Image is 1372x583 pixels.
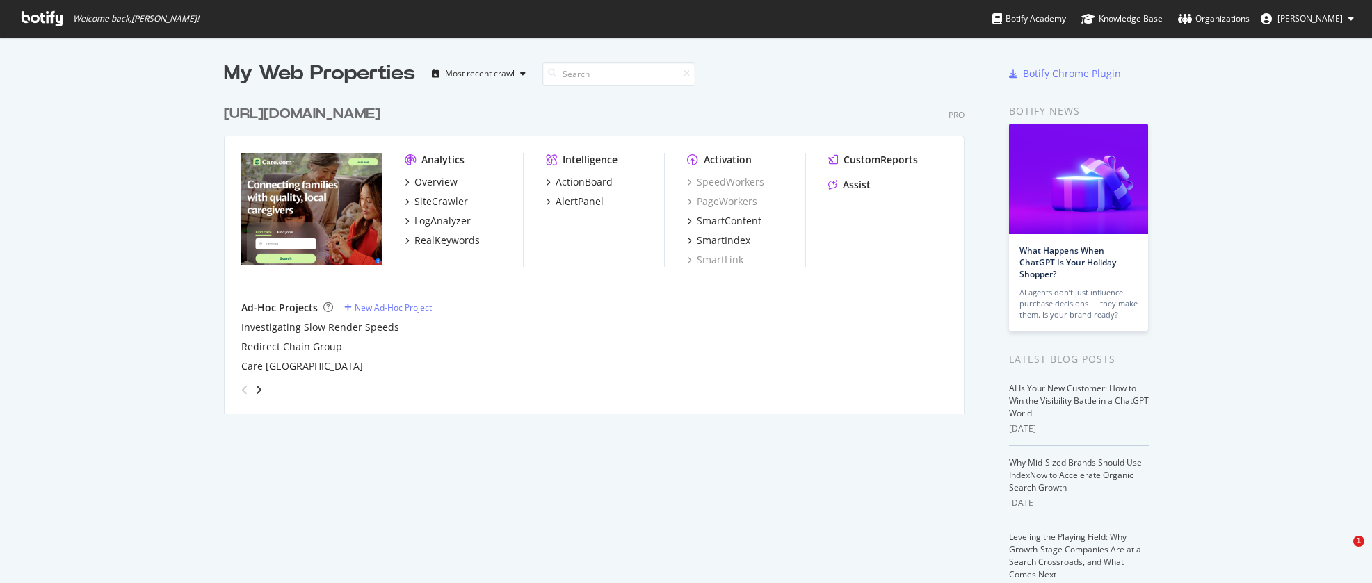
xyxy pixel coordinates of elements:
[224,104,386,124] a: [URL][DOMAIN_NAME]
[1009,124,1148,234] img: What Happens When ChatGPT Is Your Holiday Shopper?
[697,214,761,228] div: SmartContent
[236,379,254,401] div: angle-left
[241,320,399,334] a: Investigating Slow Render Speeds
[405,233,480,247] a: RealKeywords
[254,383,264,397] div: angle-right
[1023,67,1121,81] div: Botify Chrome Plugin
[563,153,618,167] div: Intelligence
[445,69,515,78] div: Most recent crawl
[556,175,613,189] div: ActionBoard
[1009,104,1149,119] div: Botify news
[224,88,976,414] div: grid
[1009,67,1121,81] a: Botify Chrome Plugin
[1009,352,1149,367] div: Latest Blog Posts
[1277,13,1343,24] span: MIke Davis
[1009,531,1141,580] a: Leveling the Playing Field: Why Growth-Stage Companies Are at a Search Crossroads, and What Comes...
[405,195,468,208] a: SiteCrawler
[405,175,458,189] a: Overview
[844,153,918,167] div: CustomReports
[1353,536,1364,547] span: 1
[949,109,965,121] div: Pro
[1081,12,1163,26] div: Knowledge Base
[992,12,1066,26] div: Botify Academy
[843,178,871,192] div: Assist
[73,13,199,24] span: Welcome back, [PERSON_NAME] !
[1325,536,1358,569] iframe: Intercom live chat
[828,178,871,192] a: Assist
[687,233,750,247] a: SmartIndex
[1009,422,1149,435] div: [DATE]
[687,214,761,228] a: SmartContent
[542,62,695,86] input: Search
[224,60,415,88] div: My Web Properties
[704,153,752,167] div: Activation
[1178,12,1250,26] div: Organizations
[426,63,531,85] button: Most recent crawl
[546,195,604,208] a: AlertPanel
[414,195,468,208] div: SiteCrawler
[344,302,432,313] a: New Ad-Hoc Project
[241,301,318,315] div: Ad-Hoc Projects
[697,233,750,247] div: SmartIndex
[1250,8,1365,30] button: [PERSON_NAME]
[405,214,471,228] a: LogAnalyzer
[414,233,480,247] div: RealKeywords
[1019,287,1138,320] div: AI agents don’t just influence purchase decisions — they make them. Is your brand ready?
[687,253,743,267] a: SmartLink
[224,104,380,124] div: [URL][DOMAIN_NAME]
[1019,245,1116,280] a: What Happens When ChatGPT Is Your Holiday Shopper?
[828,153,918,167] a: CustomReports
[355,302,432,313] div: New Ad-Hoc Project
[1009,497,1149,509] div: [DATE]
[421,153,465,167] div: Analytics
[556,195,604,208] div: AlertPanel
[414,175,458,189] div: Overview
[241,359,363,373] a: Care [GEOGRAPHIC_DATA]
[687,175,764,189] a: SpeedWorkers
[241,340,342,354] a: Redirect Chain Group
[687,195,757,208] a: PageWorkers
[414,214,471,228] div: LogAnalyzer
[546,175,613,189] a: ActionBoard
[1009,457,1142,493] a: Why Mid-Sized Brands Should Use IndexNow to Accelerate Organic Search Growth
[1009,382,1149,419] a: AI Is Your New Customer: How to Win the Visibility Battle in a ChatGPT World
[241,153,382,265] img: https://www.care.com/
